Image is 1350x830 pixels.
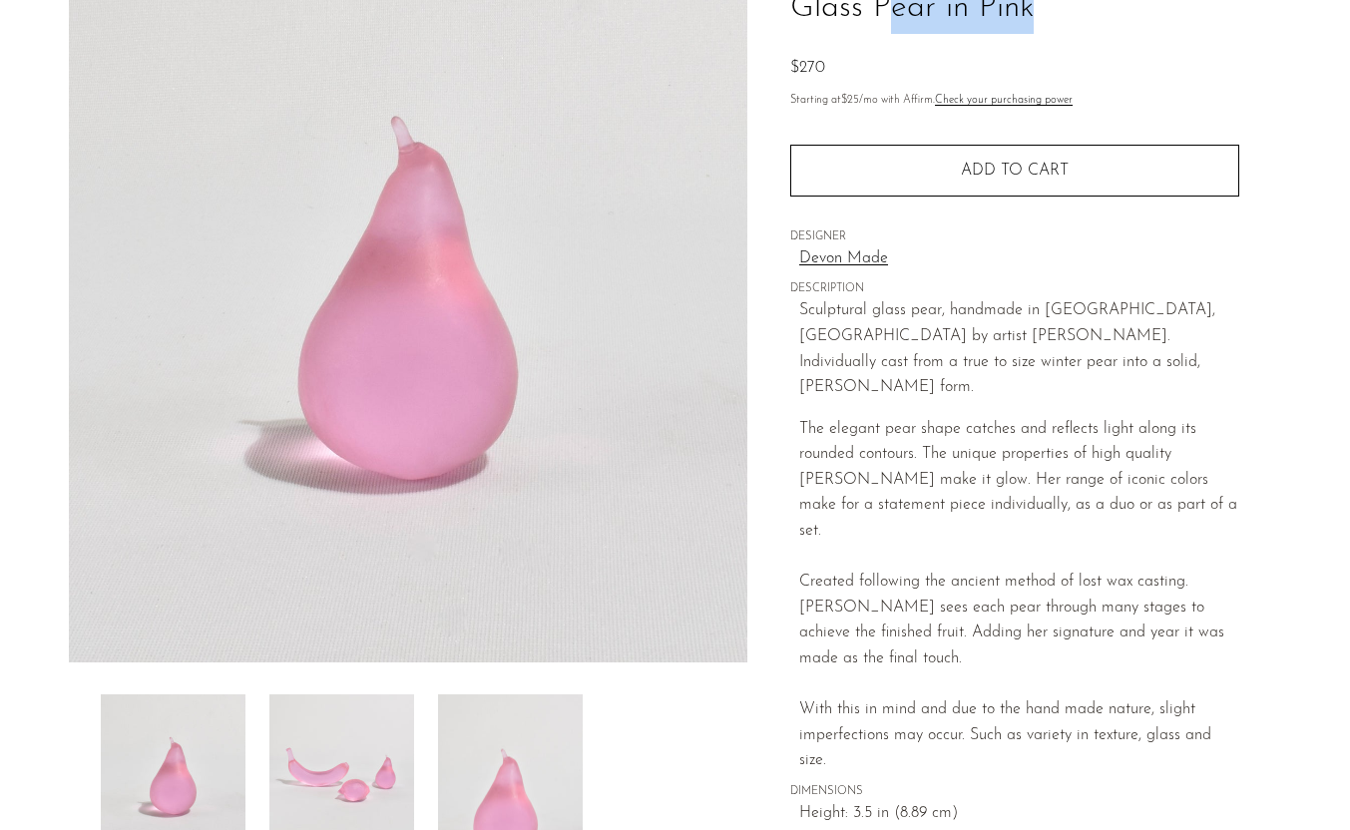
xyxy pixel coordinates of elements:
span: DESIGNER [790,228,1239,246]
div: The elegant pear shape catches and reflects light along its rounded contours. The unique properti... [799,417,1239,545]
span: Add to cart [961,163,1069,179]
p: Sculptural glass pear, handmade in [GEOGRAPHIC_DATA], [GEOGRAPHIC_DATA] by artist [PERSON_NAME]. ... [799,298,1239,400]
a: Devon Made [799,246,1239,272]
span: Height: 3.5 in (8.89 cm) [799,801,1239,827]
p: Starting at /mo with Affirm. [790,92,1239,110]
div: Created following the ancient method of lost wax casting. [PERSON_NAME] sees each pear through ma... [799,545,1239,672]
a: Check your purchasing power - Learn more about Affirm Financing (opens in modal) [935,95,1073,106]
div: With this in mind and due to the hand made nature, slight imperfections may occur. Such as variet... [799,672,1239,774]
span: DIMENSIONS [790,783,1239,801]
button: Add to cart [790,145,1239,197]
span: $270 [790,60,825,76]
span: DESCRIPTION [790,280,1239,298]
span: $25 [841,95,859,106]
